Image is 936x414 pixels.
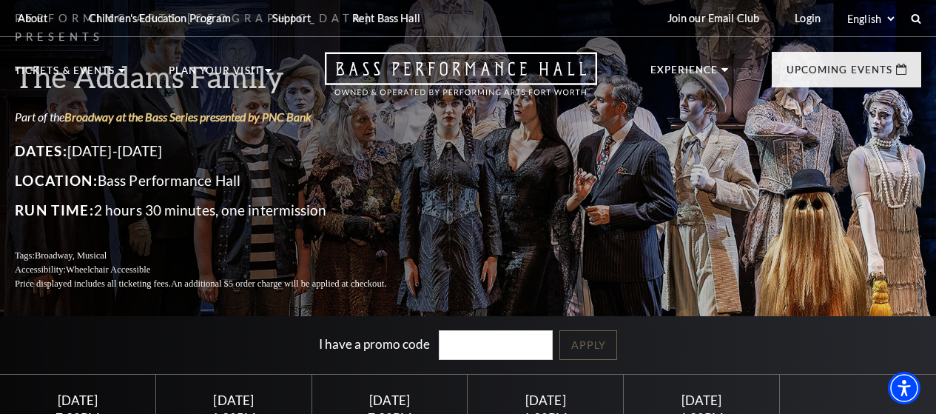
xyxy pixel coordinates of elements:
p: Support [272,12,311,24]
p: Tags: [15,249,422,263]
p: Tickets & Events [15,66,115,84]
p: Accessibility: [15,263,422,277]
span: Broadway, Musical [35,250,107,261]
p: Bass Performance Hall [15,169,422,193]
div: [DATE] [485,393,605,408]
span: Dates: [15,142,67,159]
p: About [18,12,47,24]
div: [DATE] [174,393,294,408]
div: Accessibility Menu [888,372,920,404]
p: 2 hours 30 minutes, one intermission [15,198,422,222]
p: Price displayed includes all ticketing fees. [15,277,422,291]
div: [DATE] [642,393,761,408]
div: [DATE] [329,393,449,408]
p: Rent Bass Hall [352,12,420,24]
select: Select: [844,12,897,26]
p: Experience [650,65,718,83]
p: Part of the [15,109,422,125]
span: Wheelchair Accessible [66,264,150,275]
div: [DATE] [18,393,138,408]
a: Broadway at the Bass Series presented by PNC Bank - open in a new tab [64,110,312,124]
p: Upcoming Events [787,65,892,83]
span: An additional $5 order charge will be applied at checkout. [171,278,386,289]
p: [DATE]-[DATE] [15,139,422,163]
p: Children's Education Program [89,12,231,24]
label: I have a promo code [319,335,430,351]
p: Plan Your Visit [169,66,261,84]
span: Location: [15,172,98,189]
span: Run Time: [15,201,94,218]
a: Open this option [272,52,650,110]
